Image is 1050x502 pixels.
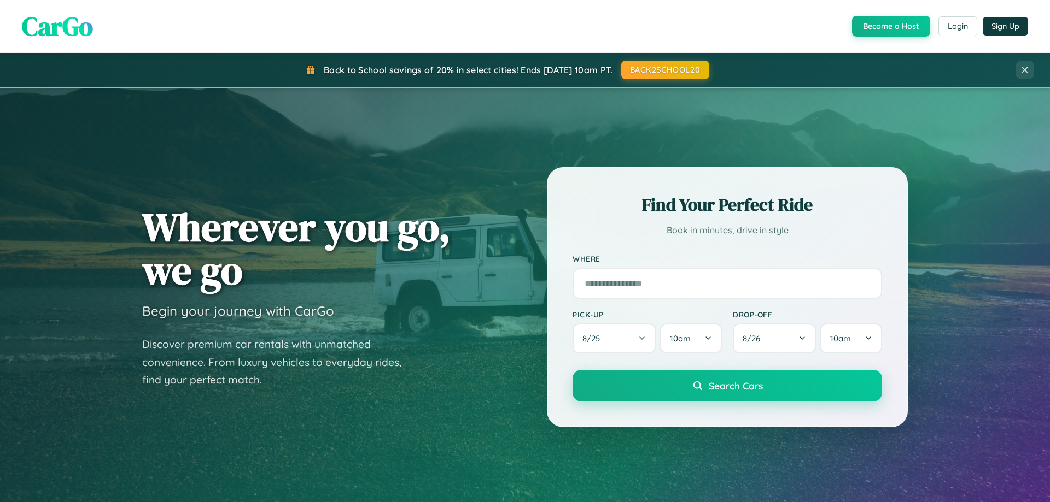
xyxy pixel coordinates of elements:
button: Sign Up [983,17,1028,36]
span: Search Cars [709,380,763,392]
button: 8/25 [573,323,656,353]
span: 8 / 26 [743,333,766,344]
p: Book in minutes, drive in style [573,222,882,238]
span: 10am [830,333,851,344]
p: Discover premium car rentals with unmatched convenience. From luxury vehicles to everyday rides, ... [142,335,416,389]
h2: Find Your Perfect Ride [573,193,882,217]
button: Login [938,16,977,36]
span: 10am [670,333,691,344]
span: 8 / 25 [582,333,605,344]
label: Where [573,255,882,264]
button: 10am [660,323,722,353]
span: CarGo [22,8,93,44]
button: 10am [820,323,882,353]
button: Become a Host [852,16,930,37]
label: Pick-up [573,310,722,319]
button: 8/26 [733,323,816,353]
span: Back to School savings of 20% in select cities! Ends [DATE] 10am PT. [324,64,612,75]
h1: Wherever you go, we go [142,205,451,292]
h3: Begin your journey with CarGo [142,303,334,319]
button: BACK2SCHOOL20 [621,61,709,79]
button: Search Cars [573,370,882,401]
label: Drop-off [733,310,882,319]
